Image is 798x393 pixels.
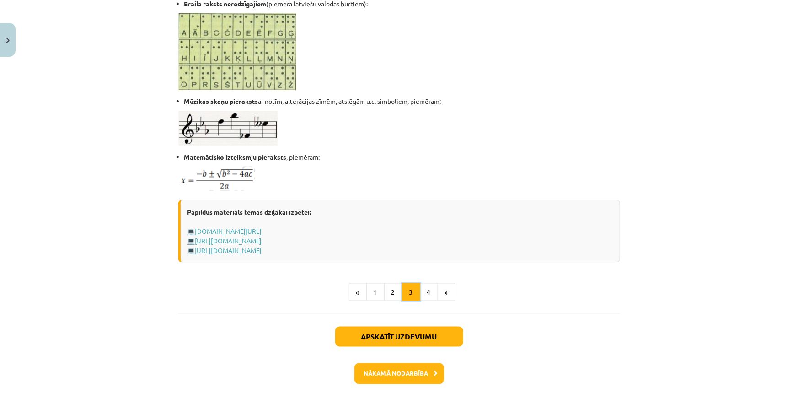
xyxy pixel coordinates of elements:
[349,283,367,301] button: «
[178,283,620,301] nav: Page navigation example
[438,283,455,301] button: »
[178,200,620,263] div: 💻 💻 💻
[420,283,438,301] button: 4
[354,363,444,384] button: Nākamā nodarbība
[184,97,258,105] strong: Mūzikas skaņu pieraksts
[184,153,287,161] strong: Matemātisko izteiksmju pieraksts
[187,208,311,216] strong: Papildus materiāls tēmas dziļākai izpētei:
[366,283,385,301] button: 1
[384,283,402,301] button: 2
[195,246,262,254] a: [URL][DOMAIN_NAME]
[184,152,620,162] li: , piemēram:
[402,283,420,301] button: 3
[335,327,463,347] button: Apskatīt uzdevumu
[6,38,10,43] img: icon-close-lesson-0947bae3869378f0d4975bcd49f059093ad1ed9edebbc8119c70593378902aed.svg
[195,227,262,235] a: [DOMAIN_NAME][URL]
[195,237,262,245] a: [URL][DOMAIN_NAME]
[184,97,620,106] li: ar notīm, alterācijas zīmēm, atslēgām u.c. simboliem, piemēram:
